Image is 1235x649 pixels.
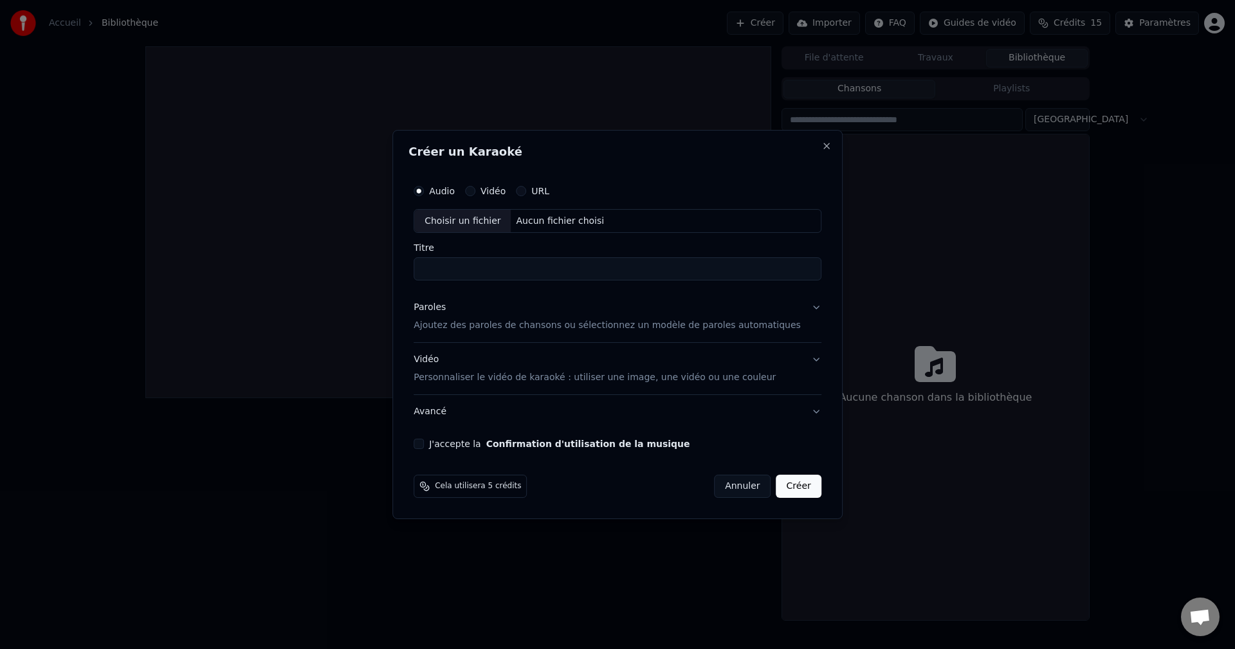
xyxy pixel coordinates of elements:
[408,146,827,158] h2: Créer un Karaoké
[486,439,690,448] button: J'accepte la
[435,481,521,491] span: Cela utilisera 5 crédits
[414,210,511,233] div: Choisir un fichier
[414,343,821,395] button: VidéoPersonnaliser le vidéo de karaoké : utiliser une image, une vidéo ou une couleur
[414,371,776,384] p: Personnaliser le vidéo de karaoké : utiliser une image, une vidéo ou une couleur
[429,187,455,196] label: Audio
[776,475,821,498] button: Créer
[531,187,549,196] label: URL
[414,291,821,343] button: ParolesAjoutez des paroles de chansons ou sélectionnez un modèle de paroles automatiques
[414,354,776,385] div: Vidéo
[414,320,801,333] p: Ajoutez des paroles de chansons ou sélectionnez un modèle de paroles automatiques
[414,395,821,428] button: Avancé
[714,475,771,498] button: Annuler
[414,302,446,315] div: Paroles
[511,215,610,228] div: Aucun fichier choisi
[429,439,690,448] label: J'accepte la
[414,244,821,253] label: Titre
[480,187,506,196] label: Vidéo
